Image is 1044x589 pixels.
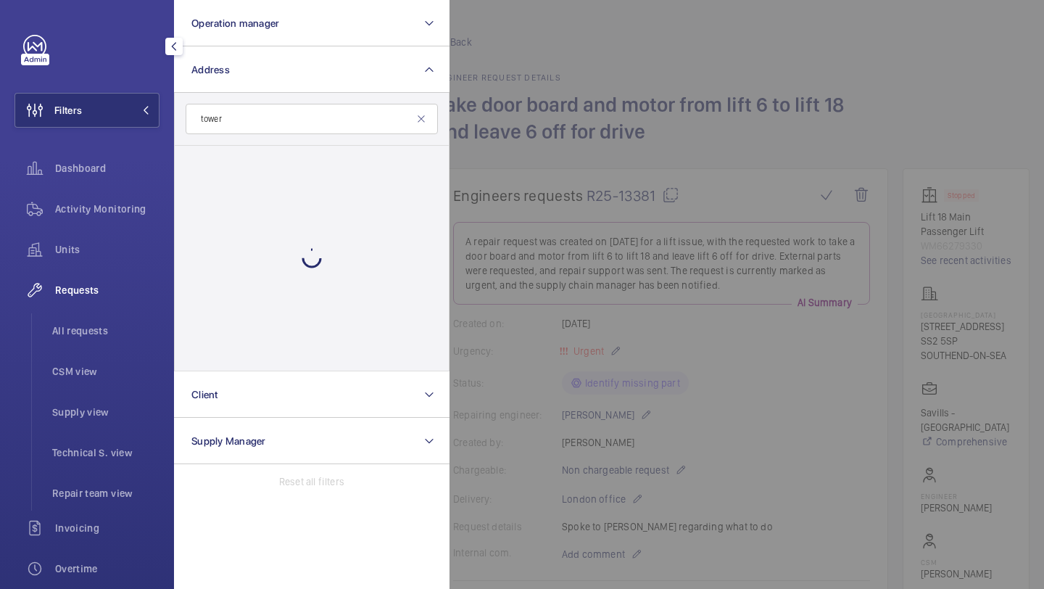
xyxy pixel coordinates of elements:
[52,405,159,419] span: Supply view
[52,324,159,338] span: All requests
[55,521,159,535] span: Invoicing
[55,561,159,576] span: Overtime
[54,103,82,118] span: Filters
[55,283,159,297] span: Requests
[55,161,159,176] span: Dashboard
[55,202,159,216] span: Activity Monitoring
[52,364,159,379] span: CSM view
[52,445,159,460] span: Technical S. view
[52,486,159,501] span: Repair team view
[14,93,159,128] button: Filters
[55,242,159,257] span: Units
